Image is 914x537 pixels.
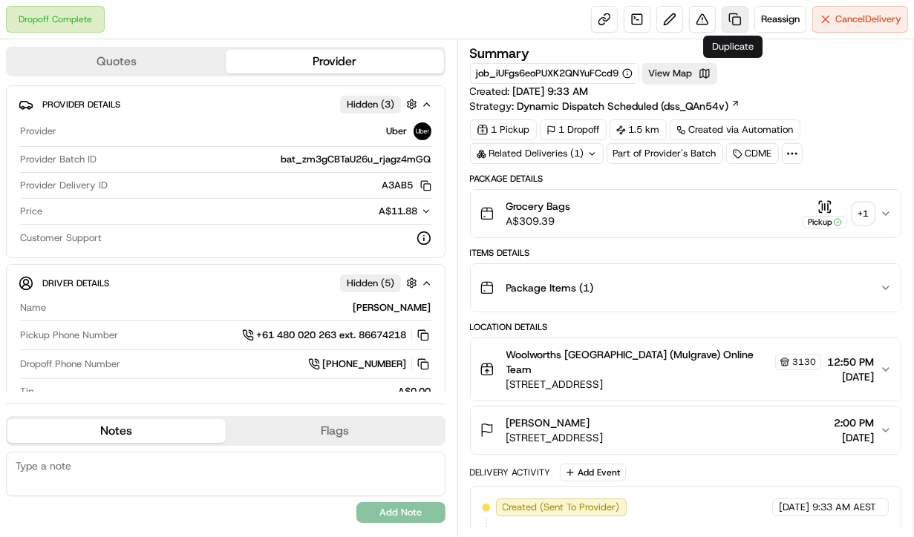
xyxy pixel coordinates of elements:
button: Package Items (1) [471,264,901,312]
span: Package Items ( 1 ) [506,280,594,295]
h3: Summary [470,47,530,60]
button: Reassign [754,6,806,33]
button: Provider DetailsHidden (3) [19,92,433,116]
a: +61 480 020 263 ext. 86674218 [242,327,431,343]
button: Hidden (5) [340,274,421,292]
div: CDME [726,143,779,164]
button: Grocery BagsA$309.39Pickup+1 [471,190,901,237]
span: Provider Delivery ID [20,179,108,192]
span: [STREET_ADDRESS] [506,430,604,445]
span: 2:00 PM [834,415,874,430]
button: View Map [642,63,717,84]
span: Hidden ( 3 ) [347,98,394,111]
span: [DATE] 9:33 AM [513,85,589,98]
a: Powered byPylon [105,251,180,263]
span: Uber [387,125,408,138]
span: [DATE] [827,369,874,384]
div: We're available if you need us! [50,157,188,168]
span: Reassign [761,13,800,26]
span: Knowledge Base [30,215,114,230]
a: [PHONE_NUMBER] [308,356,431,372]
span: Dropoff Phone Number [20,358,120,371]
button: Pickup [803,200,847,228]
input: Got a question? Start typing here... [39,96,267,111]
button: Notes [7,419,226,443]
span: API Documentation [140,215,238,230]
img: uber-new-logo.jpeg [414,122,431,140]
span: +61 480 020 263 ext. 86674218 [257,329,407,342]
div: 1.5 km [610,119,667,140]
div: [PERSON_NAME] [52,301,431,314]
div: Duplicate [703,36,763,58]
span: [PERSON_NAME] [506,415,590,430]
a: 💻API Documentation [120,209,244,236]
button: A$11.88 [301,205,431,218]
span: Pickup Phone Number [20,329,118,342]
span: Created (Sent To Provider) [503,501,620,514]
span: [PHONE_NUMBER] [323,358,407,371]
div: Delivery Activity [470,467,551,478]
div: 1 Pickup [470,119,537,140]
a: 📗Knowledge Base [9,209,120,236]
div: Strategy: [470,99,740,113]
span: [DATE] [834,430,874,445]
button: Start new chat [252,146,270,164]
button: Provider [226,50,444,73]
span: [STREET_ADDRESS] [506,377,822,392]
div: Location Details [470,321,902,333]
span: Name [20,301,46,314]
span: Created: [470,84,589,99]
span: Pylon [148,251,180,263]
button: A3AB5 [382,179,431,192]
div: Pickup [803,216,847,228]
button: Flags [226,419,444,443]
span: A$11.88 [379,205,418,217]
div: Package Details [470,173,902,185]
img: Nash [15,15,45,45]
img: 1736555255976-a54dd68f-1ca7-489b-9aae-adbdc363a1c4 [15,142,42,168]
span: Dynamic Dispatch Scheduled (dss_QAn54v) [518,99,729,113]
a: Dynamic Dispatch Scheduled (dss_QAn54v) [518,99,740,113]
span: Price [20,205,42,218]
button: Pickup+1 [803,200,874,228]
span: bat_zm3gCBTaU26u_rjagz4mGQ [281,153,431,166]
button: Hidden (3) [340,95,421,113]
div: 1 Dropoff [540,119,607,140]
button: Add Event [560,464,626,481]
div: Items Details [470,247,902,259]
span: Cancel Delivery [835,13,901,26]
button: Driver DetailsHidden (5) [19,271,433,295]
span: Provider [20,125,56,138]
button: [PERSON_NAME][STREET_ADDRESS]2:00 PM[DATE] [471,406,901,454]
span: Driver Details [42,277,109,289]
div: A$0.00 [40,385,431,398]
span: Grocery Bags [506,199,571,214]
div: Related Deliveries (1) [470,143,604,164]
button: Quotes [7,50,226,73]
div: Start new chat [50,142,244,157]
span: Provider Batch ID [20,153,97,166]
span: Provider Details [42,99,120,111]
button: CancelDelivery [812,6,908,33]
button: Woolworths [GEOGRAPHIC_DATA] (Mulgrave) Online Team3130[STREET_ADDRESS]12:50 PM[DATE] [471,338,901,401]
span: Tip [20,385,34,398]
span: A$309.39 [506,214,571,228]
span: 9:33 AM AEST [812,501,876,514]
a: Created via Automation [670,119,800,140]
span: 3130 [792,356,816,368]
span: [DATE] [779,501,809,514]
div: + 1 [853,203,874,224]
span: Hidden ( 5 ) [347,277,394,290]
div: 📗 [15,217,27,228]
span: Customer Support [20,231,102,245]
span: 12:50 PM [827,355,874,369]
button: job_iUFgs6eoPUXK2QNYuFCcd9 [477,67,633,80]
span: Woolworths [GEOGRAPHIC_DATA] (Mulgrave) Online Team [506,347,773,377]
p: Welcome 👋 [15,59,270,83]
div: 💻 [125,217,137,228]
